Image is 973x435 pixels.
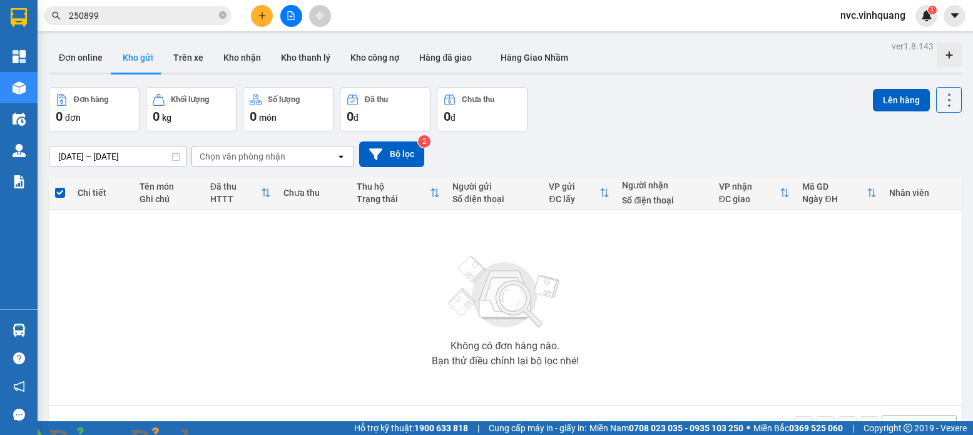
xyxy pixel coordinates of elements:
[365,95,388,104] div: Đã thu
[243,87,334,132] button: Số lượng0món
[357,194,430,204] div: Trạng thái
[49,87,140,132] button: Đơn hàng0đơn
[873,89,930,111] button: Lên hàng
[171,95,209,104] div: Khối lượng
[271,43,340,73] button: Kho thanh lý
[210,182,261,192] div: Đã thu
[930,6,934,14] span: 1
[347,109,354,124] span: 0
[315,11,324,20] span: aim
[140,194,198,204] div: Ghi chú
[354,113,359,123] span: đ
[13,352,25,364] span: question-circle
[250,109,257,124] span: 0
[543,177,616,210] th: Toggle SortBy
[452,182,536,192] div: Người gửi
[340,43,409,73] button: Kho công nợ
[13,81,26,95] img: warehouse-icon
[629,423,743,433] strong: 0708 023 035 - 0935 103 250
[13,113,26,126] img: warehouse-icon
[432,356,579,366] div: Bạn thử điều chỉnh lại bộ lọc nhé!
[549,182,599,192] div: VP gửi
[78,188,127,198] div: Chi tiết
[65,113,81,123] span: đơn
[13,381,25,392] span: notification
[501,53,568,63] span: Hàng Giao Nhầm
[889,188,955,198] div: Nhân viên
[74,95,108,104] div: Đơn hàng
[13,175,26,188] img: solution-icon
[113,43,163,73] button: Kho gửi
[796,177,882,210] th: Toggle SortBy
[354,421,468,435] span: Hỗ trợ kỹ thuật:
[213,43,271,73] button: Kho nhận
[56,109,63,124] span: 0
[852,421,854,435] span: |
[13,144,26,157] img: warehouse-icon
[13,409,25,421] span: message
[442,248,568,336] img: svg+xml;base64,PHN2ZyBjbGFzcz0ibGlzdC1wbHVnX19zdmciIHhtbG5zPSJodHRwOi8vd3d3LnczLm9yZy8yMDAwL3N2Zy...
[949,10,960,21] span: caret-down
[200,150,285,163] div: Chọn văn phòng nhận
[789,423,843,433] strong: 0369 525 060
[204,177,277,210] th: Toggle SortBy
[259,113,277,123] span: món
[418,135,430,148] sup: 2
[489,421,586,435] span: Cung cấp máy in - giấy in:
[69,9,217,23] input: Tìm tên, số ĐT hoặc mã đơn
[340,87,430,132] button: Đã thu0đ
[146,87,237,132] button: Khối lượng0kg
[163,43,213,73] button: Trên xe
[622,195,706,205] div: Số điện thoại
[549,194,599,204] div: ĐC lấy
[49,146,186,166] input: Select a date range.
[350,177,446,210] th: Toggle SortBy
[944,5,965,27] button: caret-down
[414,423,468,433] strong: 1900 633 818
[921,10,932,21] img: icon-new-feature
[280,5,302,27] button: file-add
[477,421,479,435] span: |
[746,426,750,431] span: ⚪️
[309,5,331,27] button: aim
[283,188,344,198] div: Chưa thu
[451,341,559,351] div: Không có đơn hàng nào.
[336,151,346,161] svg: open
[52,11,61,20] span: search
[444,109,451,124] span: 0
[904,424,912,432] span: copyright
[162,113,171,123] span: kg
[753,421,843,435] span: Miền Bắc
[928,6,937,14] sup: 1
[357,182,430,192] div: Thu hộ
[409,43,482,73] button: Hàng đã giao
[140,182,198,192] div: Tên món
[49,43,113,73] button: Đơn online
[802,182,866,192] div: Mã GD
[452,194,536,204] div: Số điện thoại
[258,11,267,20] span: plus
[937,43,962,68] div: Tạo kho hàng mới
[287,11,295,20] span: file-add
[153,109,160,124] span: 0
[719,182,780,192] div: VP nhận
[359,141,424,167] button: Bộ lọc
[251,5,273,27] button: plus
[890,419,929,432] div: 10 / trang
[802,194,866,204] div: Ngày ĐH
[219,11,227,19] span: close-circle
[219,10,227,22] span: close-circle
[830,8,915,23] span: nvc.vinhquang
[462,95,494,104] div: Chưa thu
[589,421,743,435] span: Miền Nam
[713,177,797,210] th: Toggle SortBy
[268,95,300,104] div: Số lượng
[451,113,456,123] span: đ
[13,324,26,337] img: warehouse-icon
[437,87,527,132] button: Chưa thu0đ
[622,180,706,190] div: Người nhận
[939,421,949,431] svg: open
[13,50,26,63] img: dashboard-icon
[210,194,261,204] div: HTTT
[11,8,27,27] img: logo-vxr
